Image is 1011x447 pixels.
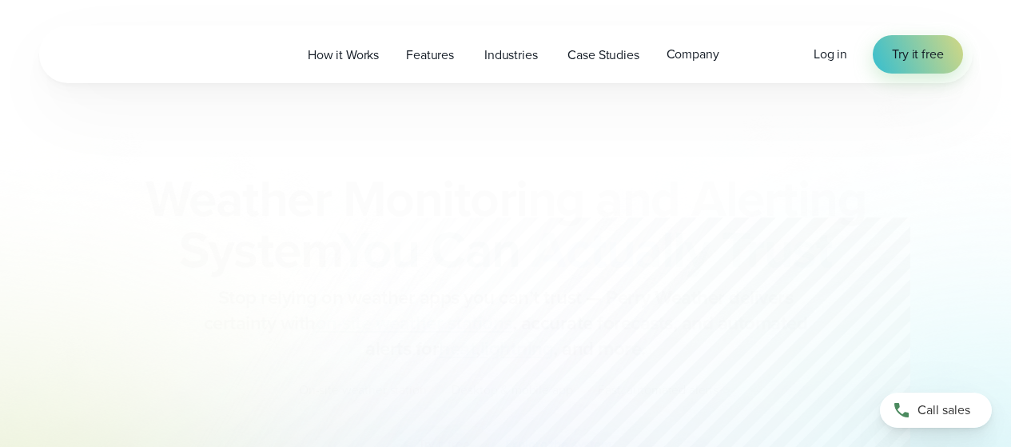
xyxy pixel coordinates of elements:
span: Industries [484,46,537,65]
span: Call sales [917,401,970,420]
span: Features [406,46,454,65]
span: Log in [814,45,847,63]
a: How it Works [294,38,392,71]
a: Call sales [880,393,992,428]
span: How it Works [308,46,379,65]
a: Case Studies [554,38,652,71]
a: Log in [814,45,847,64]
span: Case Studies [567,46,639,65]
span: Company [667,45,719,64]
span: Try it free [892,45,943,64]
a: Try it free [873,35,962,74]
